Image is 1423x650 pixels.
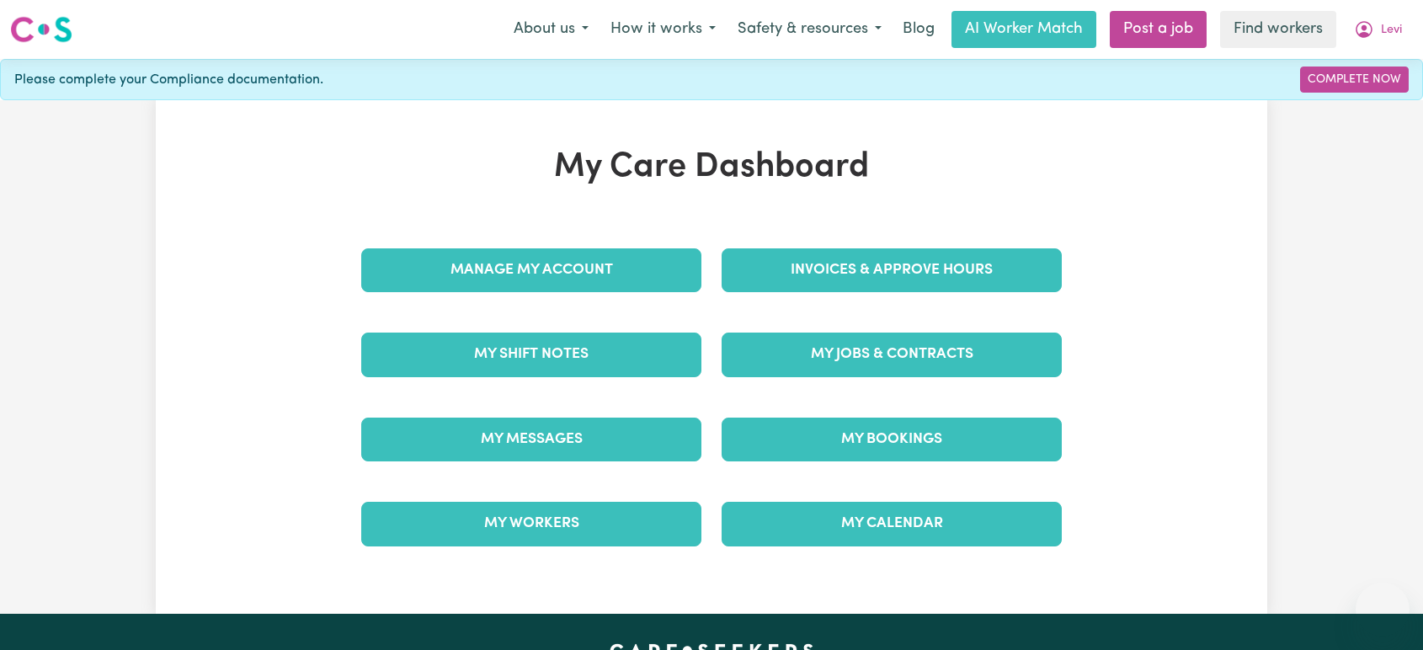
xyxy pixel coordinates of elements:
[10,14,72,45] img: Careseekers logo
[727,12,893,47] button: Safety & resources
[951,11,1096,48] a: AI Worker Match
[1381,21,1402,40] span: Levi
[1220,11,1336,48] a: Find workers
[1343,12,1413,47] button: My Account
[1356,583,1410,637] iframe: Button to launch messaging window
[361,418,701,461] a: My Messages
[722,333,1062,376] a: My Jobs & Contracts
[361,333,701,376] a: My Shift Notes
[10,10,72,49] a: Careseekers logo
[503,12,600,47] button: About us
[361,248,701,292] a: Manage My Account
[600,12,727,47] button: How it works
[1110,11,1207,48] a: Post a job
[361,502,701,546] a: My Workers
[722,248,1062,292] a: Invoices & Approve Hours
[722,418,1062,461] a: My Bookings
[893,11,945,48] a: Blog
[722,502,1062,546] a: My Calendar
[1300,67,1409,93] a: Complete Now
[351,147,1072,188] h1: My Care Dashboard
[14,70,323,90] span: Please complete your Compliance documentation.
